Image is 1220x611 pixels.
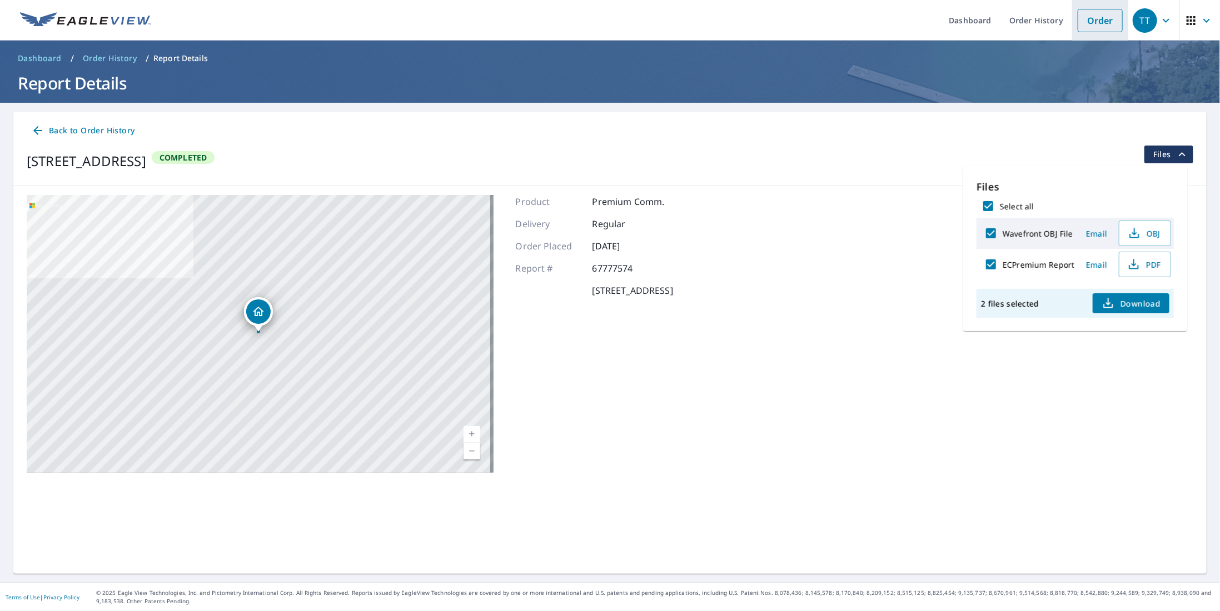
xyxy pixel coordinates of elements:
p: Files [977,179,1174,194]
p: © 2025 Eagle View Technologies, Inc. and Pictometry International Corp. All Rights Reserved. Repo... [96,589,1214,605]
div: TT [1133,8,1157,33]
p: Premium Comm. [592,195,665,208]
button: PDF [1119,252,1171,277]
p: Order Placed [516,239,582,253]
a: Privacy Policy [43,593,79,601]
a: Dashboard [13,49,66,67]
a: Order [1078,9,1123,32]
a: Current Level 17, Zoom Out [464,443,480,459]
button: Email [1079,225,1114,242]
div: [STREET_ADDRESS] [27,151,146,171]
label: ECPremium Report [1003,259,1074,270]
li: / [146,52,149,65]
p: 2 files selected [981,298,1039,309]
a: Current Level 17, Zoom In [464,426,480,443]
label: Wavefront OBJ File [1003,228,1073,239]
li: / [71,52,74,65]
nav: breadcrumb [13,49,1207,67]
p: Report # [516,262,582,275]
span: Dashboard [18,53,62,64]
span: Email [1083,228,1110,239]
p: Product [516,195,582,208]
label: Select all [1000,201,1034,212]
h1: Report Details [13,72,1207,94]
span: Files [1153,148,1189,161]
p: | [6,594,79,600]
span: Email [1083,259,1110,270]
span: Back to Order History [31,124,135,138]
button: OBJ [1119,221,1171,246]
p: Regular [592,217,659,231]
p: [DATE] [592,239,659,253]
img: EV Logo [20,12,151,29]
a: Terms of Use [6,593,40,601]
p: Delivery [516,217,582,231]
a: Order History [78,49,141,67]
span: Download [1102,297,1161,310]
p: [STREET_ADDRESS] [592,284,673,297]
p: Report Details [153,53,208,64]
span: Order History [83,53,137,64]
button: Download [1093,293,1169,313]
span: OBJ [1126,227,1162,240]
div: Dropped pin, building 1, Residential property, 5616 Old Port Baltimore, MD 21228 [244,297,273,332]
p: 67777574 [592,262,659,275]
a: Back to Order History [27,121,139,141]
button: Email [1079,256,1114,273]
span: PDF [1126,258,1162,271]
span: Completed [153,152,214,163]
button: filesDropdownBtn-67777574 [1144,146,1193,163]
